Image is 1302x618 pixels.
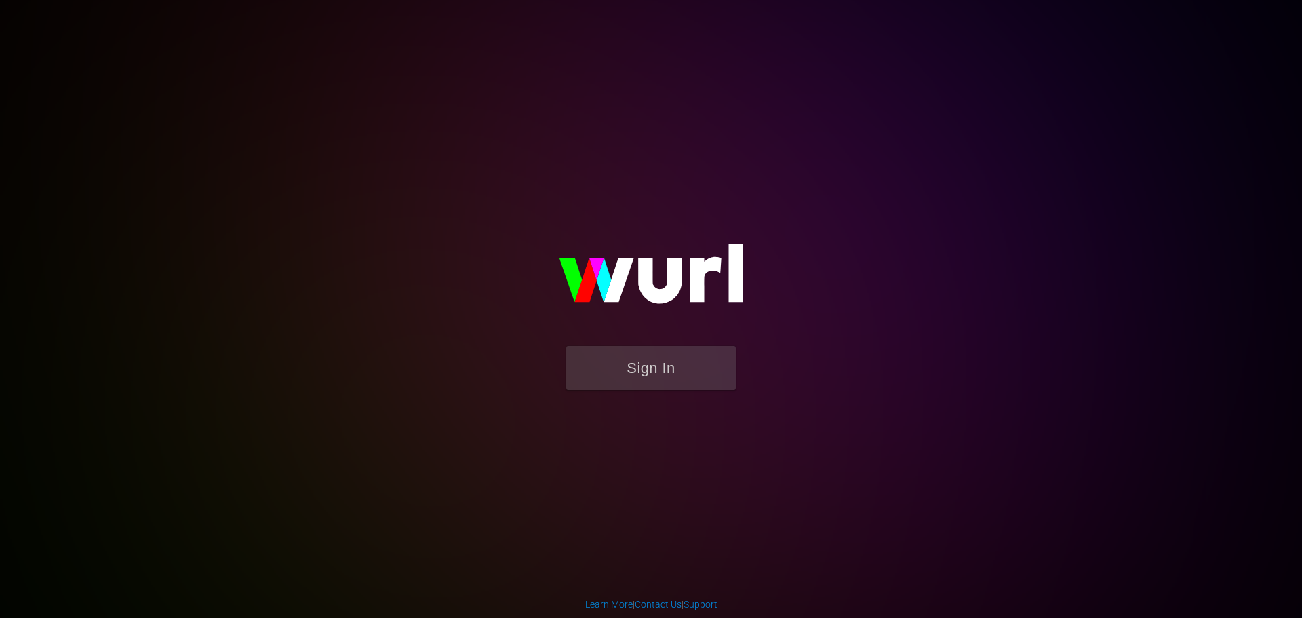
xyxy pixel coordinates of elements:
a: Support [684,599,717,610]
div: | | [585,598,717,611]
a: Contact Us [635,599,682,610]
a: Learn More [585,599,633,610]
img: wurl-logo-on-black-223613ac3d8ba8fe6dc639794a292ebdb59501304c7dfd60c99c58986ef67473.svg [515,214,787,346]
button: Sign In [566,346,736,390]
